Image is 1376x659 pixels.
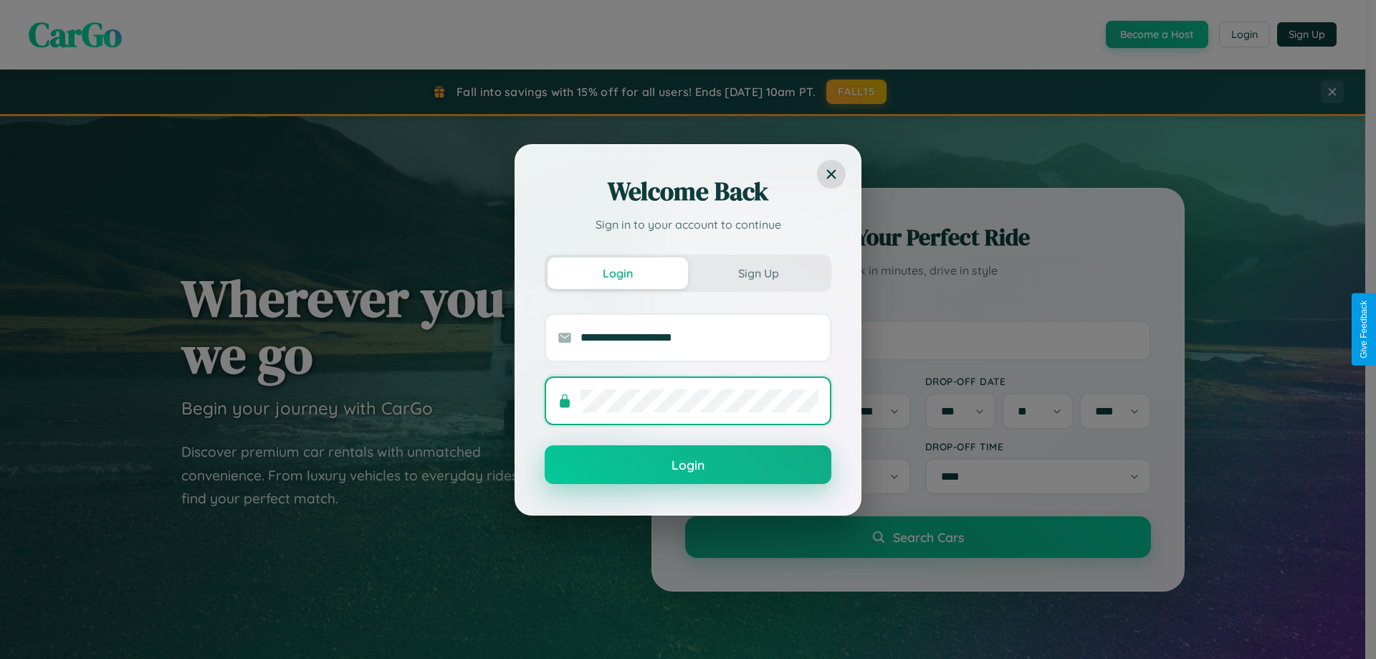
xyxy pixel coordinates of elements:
button: Login [548,257,688,289]
p: Sign in to your account to continue [545,216,831,233]
button: Sign Up [688,257,828,289]
div: Give Feedback [1359,300,1369,359]
button: Login [545,445,831,484]
h2: Welcome Back [545,174,831,209]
